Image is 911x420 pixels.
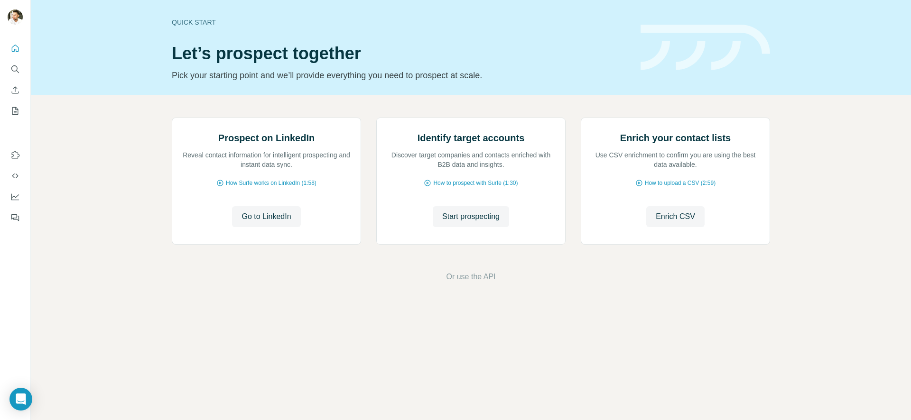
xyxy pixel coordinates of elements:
[8,9,23,25] img: Avatar
[172,69,629,82] p: Pick your starting point and we’ll provide everything you need to prospect at scale.
[8,40,23,57] button: Quick start
[8,167,23,184] button: Use Surfe API
[8,61,23,78] button: Search
[232,206,300,227] button: Go to LinkedIn
[218,131,315,145] h2: Prospect on LinkedIn
[442,211,500,222] span: Start prospecting
[433,206,509,227] button: Start prospecting
[641,25,770,71] img: banner
[645,179,716,187] span: How to upload a CSV (2:59)
[182,150,351,169] p: Reveal contact information for intelligent prospecting and instant data sync.
[433,179,518,187] span: How to prospect with Surfe (1:30)
[172,18,629,27] div: Quick start
[646,206,705,227] button: Enrich CSV
[9,388,32,411] div: Open Intercom Messenger
[8,209,23,226] button: Feedback
[226,179,316,187] span: How Surfe works on LinkedIn (1:58)
[620,131,731,145] h2: Enrich your contact lists
[8,82,23,99] button: Enrich CSV
[8,146,23,164] button: Use Surfe on LinkedIn
[8,102,23,119] button: My lists
[386,150,556,169] p: Discover target companies and contacts enriched with B2B data and insights.
[172,44,629,63] h1: Let’s prospect together
[242,211,291,222] span: Go to LinkedIn
[8,188,23,205] button: Dashboard
[418,131,525,145] h2: Identify target accounts
[591,150,760,169] p: Use CSV enrichment to confirm you are using the best data available.
[656,211,695,222] span: Enrich CSV
[446,271,495,283] button: Or use the API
